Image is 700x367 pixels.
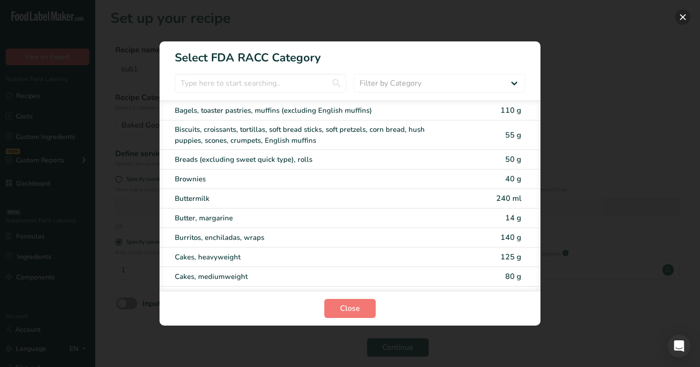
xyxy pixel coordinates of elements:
[505,271,521,282] span: 80 g
[175,291,445,302] div: Cakes, lightweight (angel food, chiffon, or sponge cake without icing or filling)
[175,193,445,204] div: Buttermilk
[668,335,690,357] div: Open Intercom Messenger
[175,232,445,243] div: Burritos, enchiladas, wraps
[505,130,521,140] span: 55 g
[175,271,445,282] div: Cakes, mediumweight
[160,41,540,66] h1: Select FDA RACC Category
[324,299,376,318] button: Close
[500,232,521,243] span: 140 g
[340,303,360,314] span: Close
[175,154,445,165] div: Breads (excluding sweet quick type), rolls
[175,174,445,185] div: Brownies
[496,193,521,204] span: 240 ml
[175,124,445,146] div: Biscuits, croissants, tortillas, soft bread sticks, soft pretzels, corn bread, hush puppies, scon...
[175,74,346,93] input: Type here to start searching..
[175,213,445,224] div: Butter, margarine
[505,154,521,165] span: 50 g
[505,174,521,184] span: 40 g
[175,105,445,116] div: Bagels, toaster pastries, muffins (excluding English muffins)
[175,252,445,263] div: Cakes, heavyweight
[500,252,521,262] span: 125 g
[500,105,521,116] span: 110 g
[505,213,521,223] span: 14 g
